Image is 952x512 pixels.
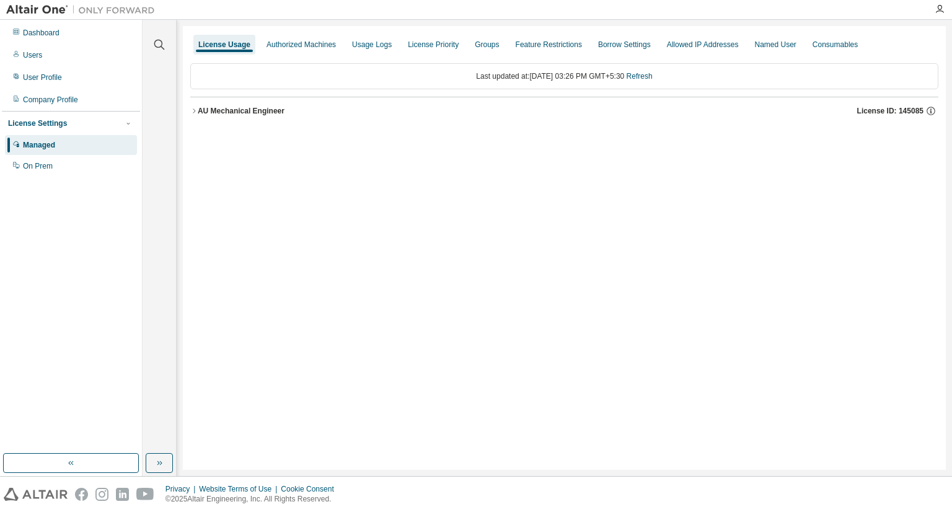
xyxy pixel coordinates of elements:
[23,161,53,171] div: On Prem
[190,63,938,89] div: Last updated at: [DATE] 03:26 PM GMT+5:30
[198,40,250,50] div: License Usage
[23,73,62,82] div: User Profile
[199,484,281,494] div: Website Terms of Use
[267,40,336,50] div: Authorized Machines
[165,484,199,494] div: Privacy
[754,40,796,50] div: Named User
[627,72,653,81] a: Refresh
[136,488,154,501] img: youtube.svg
[116,488,129,501] img: linkedin.svg
[813,40,858,50] div: Consumables
[23,95,78,105] div: Company Profile
[23,28,59,38] div: Dashboard
[198,106,284,116] div: AU Mechanical Engineer
[95,488,108,501] img: instagram.svg
[23,140,55,150] div: Managed
[857,106,923,116] span: License ID: 145085
[598,40,651,50] div: Borrow Settings
[667,40,739,50] div: Allowed IP Addresses
[4,488,68,501] img: altair_logo.svg
[408,40,459,50] div: License Priority
[281,484,341,494] div: Cookie Consent
[352,40,392,50] div: Usage Logs
[516,40,582,50] div: Feature Restrictions
[23,50,42,60] div: Users
[190,97,938,125] button: AU Mechanical EngineerLicense ID: 145085
[75,488,88,501] img: facebook.svg
[6,4,161,16] img: Altair One
[8,118,67,128] div: License Settings
[475,40,499,50] div: Groups
[165,494,342,505] p: © 2025 Altair Engineering, Inc. All Rights Reserved.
